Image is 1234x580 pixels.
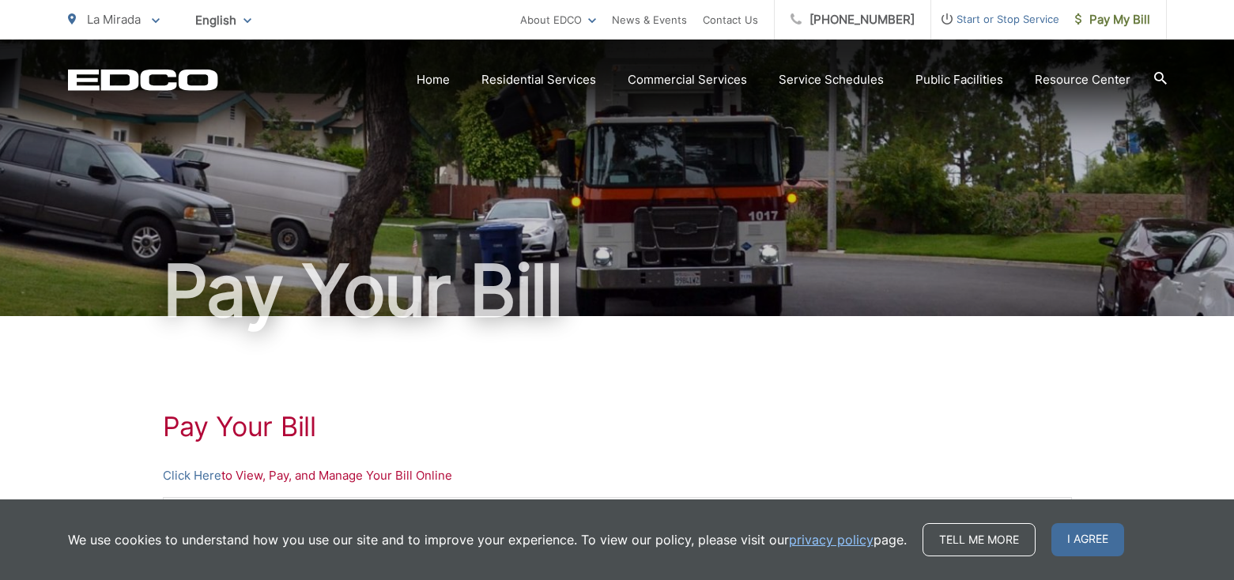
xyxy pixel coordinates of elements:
[628,70,747,89] a: Commercial Services
[68,69,218,91] a: EDCD logo. Return to the homepage.
[68,530,907,549] p: We use cookies to understand how you use our site and to improve your experience. To view our pol...
[923,523,1036,556] a: Tell me more
[612,10,687,29] a: News & Events
[163,411,1072,443] h1: Pay Your Bill
[481,70,596,89] a: Residential Services
[163,466,1072,485] p: to View, Pay, and Manage Your Bill Online
[789,530,874,549] a: privacy policy
[163,466,221,485] a: Click Here
[703,10,758,29] a: Contact Us
[68,251,1167,330] h1: Pay Your Bill
[1051,523,1124,556] span: I agree
[779,70,884,89] a: Service Schedules
[915,70,1003,89] a: Public Facilities
[520,10,596,29] a: About EDCO
[1075,10,1150,29] span: Pay My Bill
[1035,70,1130,89] a: Resource Center
[417,70,450,89] a: Home
[183,6,263,34] span: English
[87,12,141,27] span: La Mirada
